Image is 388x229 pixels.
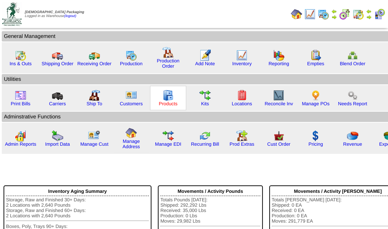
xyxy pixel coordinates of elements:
img: reconcile.gif [199,130,211,141]
img: arrowleft.gif [331,9,337,14]
img: line_graph2.gif [273,90,284,101]
img: calendarprod.gif [318,9,329,20]
a: Reporting [268,61,289,66]
a: Pricing [309,141,323,147]
img: factory.gif [162,47,174,58]
a: Products [159,101,178,106]
a: Carriers [49,101,66,106]
img: calendarinout.gif [15,50,26,61]
img: factory2.gif [89,90,100,101]
a: Ship To [87,101,102,106]
span: [DEMOGRAPHIC_DATA] Packaging [25,10,84,14]
img: customers.gif [126,90,137,101]
a: Needs Report [338,101,367,106]
img: prodextras.gif [236,130,248,141]
a: Import Data [45,141,70,147]
img: calendarblend.gif [339,9,350,20]
div: Inventory Aging Summary [6,187,149,196]
div: Movements / Activity Pounds [160,187,260,196]
img: workflow.png [347,90,358,101]
a: Reconcile Inv [265,101,293,106]
img: graph.gif [273,50,284,61]
a: Inventory [232,61,252,66]
img: po.png [310,90,321,101]
img: workflow.gif [199,90,211,101]
img: home.gif [126,127,137,139]
img: edi.gif [162,130,174,141]
img: calendarcustomer.gif [374,9,385,20]
a: Ins & Outs [10,61,32,66]
a: Empties [307,61,324,66]
img: truck3.gif [52,90,63,101]
img: pie_chart.png [347,130,358,141]
img: arrowleft.gif [366,9,372,14]
img: invoice2.gif [15,90,26,101]
a: (logout) [64,14,76,18]
a: Receiving Order [77,61,111,66]
img: network.png [347,50,358,61]
a: Shipping Order [41,61,73,66]
a: Manage EDI [155,141,181,147]
a: Production Order [157,58,179,69]
img: cust_order.png [273,130,284,141]
a: Cust Order [267,141,290,147]
img: truck2.gif [89,50,100,61]
a: Blend Order [340,61,365,66]
img: import.gif [52,130,63,141]
a: Print Bills [11,101,31,106]
a: Prod Extras [229,141,254,147]
img: orders.gif [199,50,211,61]
img: calendarinout.gif [353,9,364,20]
img: home.gif [291,9,302,20]
a: Recurring Bill [191,141,219,147]
img: calendarprod.gif [126,50,137,61]
img: arrowright.gif [331,14,337,20]
a: Add Note [195,61,215,66]
a: Kits [201,101,209,106]
img: cabinet.gif [162,90,174,101]
img: line_graph.gif [236,50,248,61]
a: Manage POs [302,101,329,106]
a: Production [120,61,143,66]
a: Revenue [343,141,362,147]
img: graph2.png [15,130,26,141]
a: Customers [120,101,143,106]
img: line_graph.gif [304,9,316,20]
img: zoroco-logo-small.webp [2,2,22,26]
img: dollar.gif [310,130,321,141]
img: arrowright.gif [366,14,372,20]
a: Manage Cust [80,141,108,147]
img: locations.gif [236,90,248,101]
a: Manage Address [123,139,140,149]
a: Admin Reports [5,141,36,147]
a: Locations [232,101,252,106]
img: managecust.png [88,130,101,141]
img: workorder.gif [310,50,321,61]
img: truck.gif [52,50,63,61]
span: Logged in as Warehouse [25,10,84,18]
